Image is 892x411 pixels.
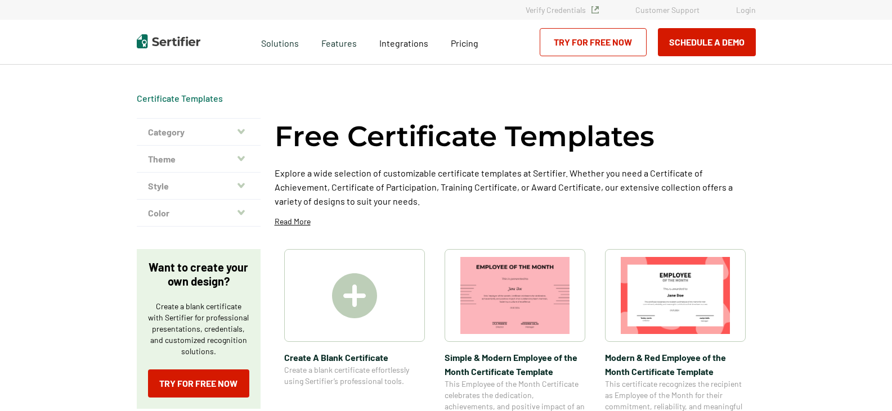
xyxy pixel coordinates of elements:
p: Create a blank certificate with Sertifier for professional presentations, credentials, and custom... [148,301,249,357]
a: Customer Support [635,5,700,15]
span: Integrations [379,38,428,48]
span: Features [321,35,357,49]
img: Sertifier | Digital Credentialing Platform [137,34,200,48]
a: Verify Credentials [526,5,599,15]
button: Color [137,200,261,227]
button: Category [137,119,261,146]
a: Certificate Templates [137,93,223,103]
div: Breadcrumb [137,93,223,104]
a: Try for Free Now [540,28,647,56]
span: Solutions [261,35,299,49]
button: Theme [137,146,261,173]
p: Want to create your own design? [148,260,249,288]
img: Create A Blank Certificate [332,273,377,318]
span: Create a blank certificate effortlessly using Sertifier’s professional tools. [284,364,425,387]
h1: Free Certificate Templates [275,118,655,155]
button: Style [137,173,261,200]
img: Verified [591,6,599,13]
span: Modern & Red Employee of the Month Certificate Template [605,350,746,378]
a: Login [736,5,756,15]
p: Explore a wide selection of customizable certificate templates at Sertifier. Whether you need a C... [275,166,756,208]
a: Pricing [451,35,478,49]
a: Integrations [379,35,428,49]
span: Create A Blank Certificate [284,350,425,364]
img: Simple & Modern Employee of the Month Certificate Template [460,257,570,334]
span: Pricing [451,38,478,48]
span: Certificate Templates [137,93,223,104]
a: Try for Free Now [148,369,249,398]
img: Modern & Red Employee of the Month Certificate Template [621,257,730,334]
p: Read More [275,216,311,227]
span: Simple & Modern Employee of the Month Certificate Template [445,350,585,378]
